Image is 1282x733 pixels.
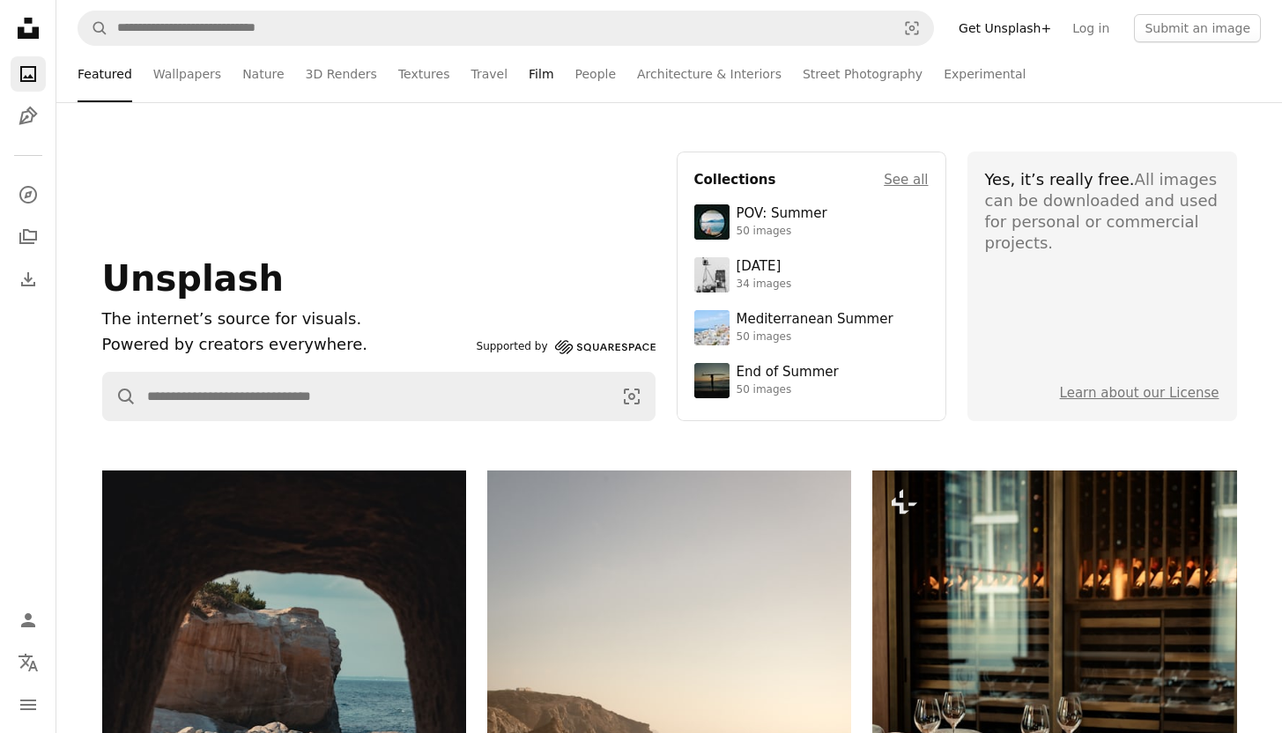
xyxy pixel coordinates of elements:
[985,169,1219,254] div: All images can be downloaded and used for personal or commercial projects.
[737,278,792,292] div: 34 images
[102,307,470,332] h1: The internet’s source for visuals.
[529,46,553,102] a: Film
[948,14,1062,42] a: Get Unsplash+
[891,11,933,45] button: Visual search
[1134,14,1261,42] button: Submit an image
[737,258,792,276] div: [DATE]
[694,169,776,190] h4: Collections
[471,46,508,102] a: Travel
[737,383,839,397] div: 50 images
[1060,385,1219,401] a: Learn about our License
[694,310,730,345] img: premium_photo-1688410049290-d7394cc7d5df
[884,169,928,190] a: See all
[242,46,284,102] a: Nature
[11,687,46,722] button: Menu
[694,204,929,240] a: POV: Summer50 images
[694,204,730,240] img: premium_photo-1753820185677-ab78a372b033
[575,46,617,102] a: People
[11,219,46,255] a: Collections
[694,363,730,398] img: premium_photo-1754398386796-ea3dec2a6302
[102,258,284,299] span: Unsplash
[737,330,893,344] div: 50 images
[694,257,929,292] a: [DATE]34 images
[398,46,450,102] a: Textures
[11,262,46,297] a: Download History
[102,372,656,421] form: Find visuals sitewide
[609,373,655,420] button: Visual search
[694,310,929,345] a: Mediterranean Summer50 images
[11,603,46,638] a: Log in / Sign up
[11,177,46,212] a: Explore
[153,46,221,102] a: Wallpapers
[694,257,730,292] img: photo-1682590564399-95f0109652fe
[78,11,108,45] button: Search Unsplash
[477,337,656,358] a: Supported by
[944,46,1026,102] a: Experimental
[637,46,782,102] a: Architecture & Interiors
[803,46,923,102] a: Street Photography
[737,311,893,329] div: Mediterranean Summer
[103,373,137,420] button: Search Unsplash
[737,205,827,223] div: POV: Summer
[1062,14,1120,42] a: Log in
[11,56,46,92] a: Photos
[78,11,934,46] form: Find visuals sitewide
[985,170,1135,189] span: Yes, it’s really free.
[306,46,377,102] a: 3D Renders
[11,645,46,680] button: Language
[11,99,46,134] a: Illustrations
[11,11,46,49] a: Home — Unsplash
[737,225,827,239] div: 50 images
[694,363,929,398] a: End of Summer50 images
[737,364,839,381] div: End of Summer
[102,332,470,358] p: Powered by creators everywhere.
